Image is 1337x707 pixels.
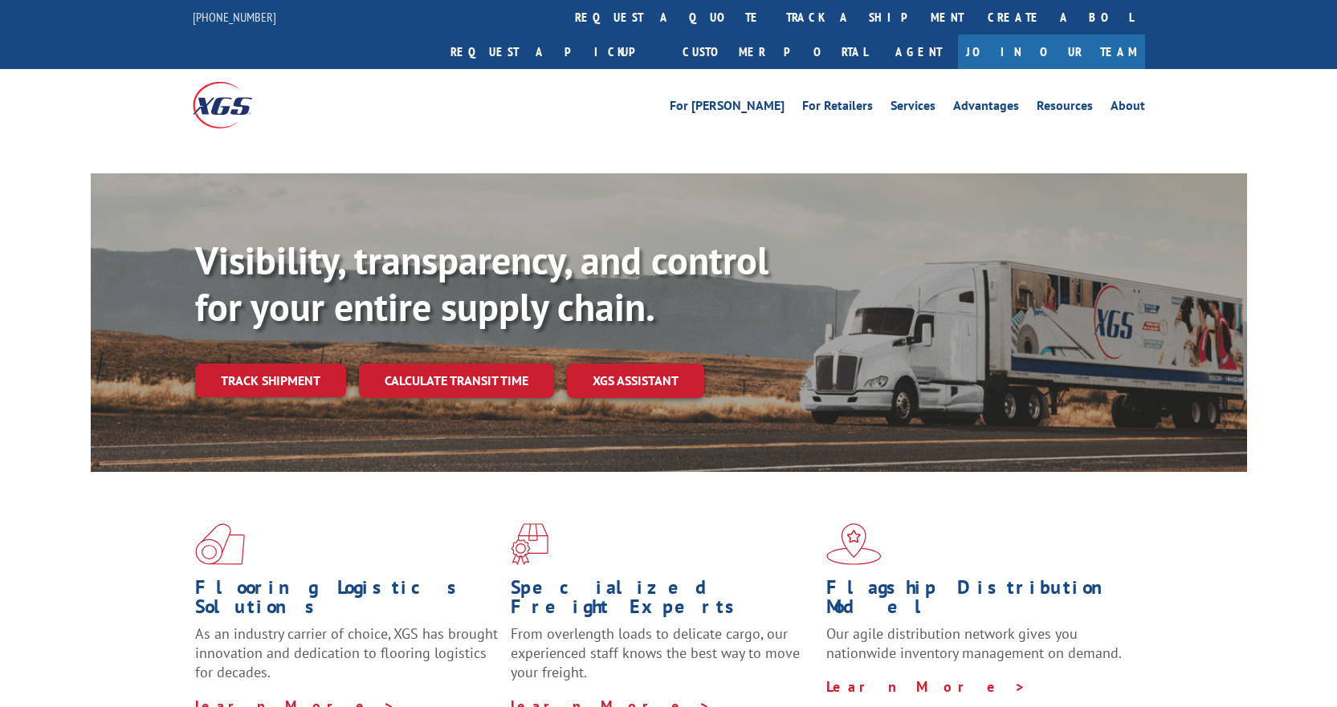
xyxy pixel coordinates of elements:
h1: Flagship Distribution Model [826,578,1130,624]
a: Customer Portal [671,35,879,69]
a: Resources [1037,100,1093,117]
h1: Flooring Logistics Solutions [195,578,499,624]
p: From overlength loads to delicate cargo, our experienced staff knows the best way to move your fr... [511,624,814,696]
a: XGS ASSISTANT [567,364,704,398]
a: About [1111,100,1145,117]
a: Request a pickup [438,35,671,69]
a: Agent [879,35,958,69]
img: xgs-icon-focused-on-flooring-red [511,523,548,565]
img: xgs-icon-total-supply-chain-intelligence-red [195,523,245,565]
a: For Retailers [802,100,873,117]
span: As an industry carrier of choice, XGS has brought innovation and dedication to flooring logistics... [195,624,498,681]
h1: Specialized Freight Experts [511,578,814,624]
b: Visibility, transparency, and control for your entire supply chain. [195,235,768,331]
a: Learn More > [826,677,1026,696]
a: For [PERSON_NAME] [670,100,785,117]
a: Join Our Team [958,35,1145,69]
img: xgs-icon-flagship-distribution-model-red [826,523,882,565]
a: Advantages [953,100,1019,117]
span: Our agile distribution network gives you nationwide inventory management on demand. [826,624,1122,662]
a: Calculate transit time [359,364,554,398]
a: [PHONE_NUMBER] [193,9,276,25]
a: Track shipment [195,364,346,397]
a: Services [891,100,935,117]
